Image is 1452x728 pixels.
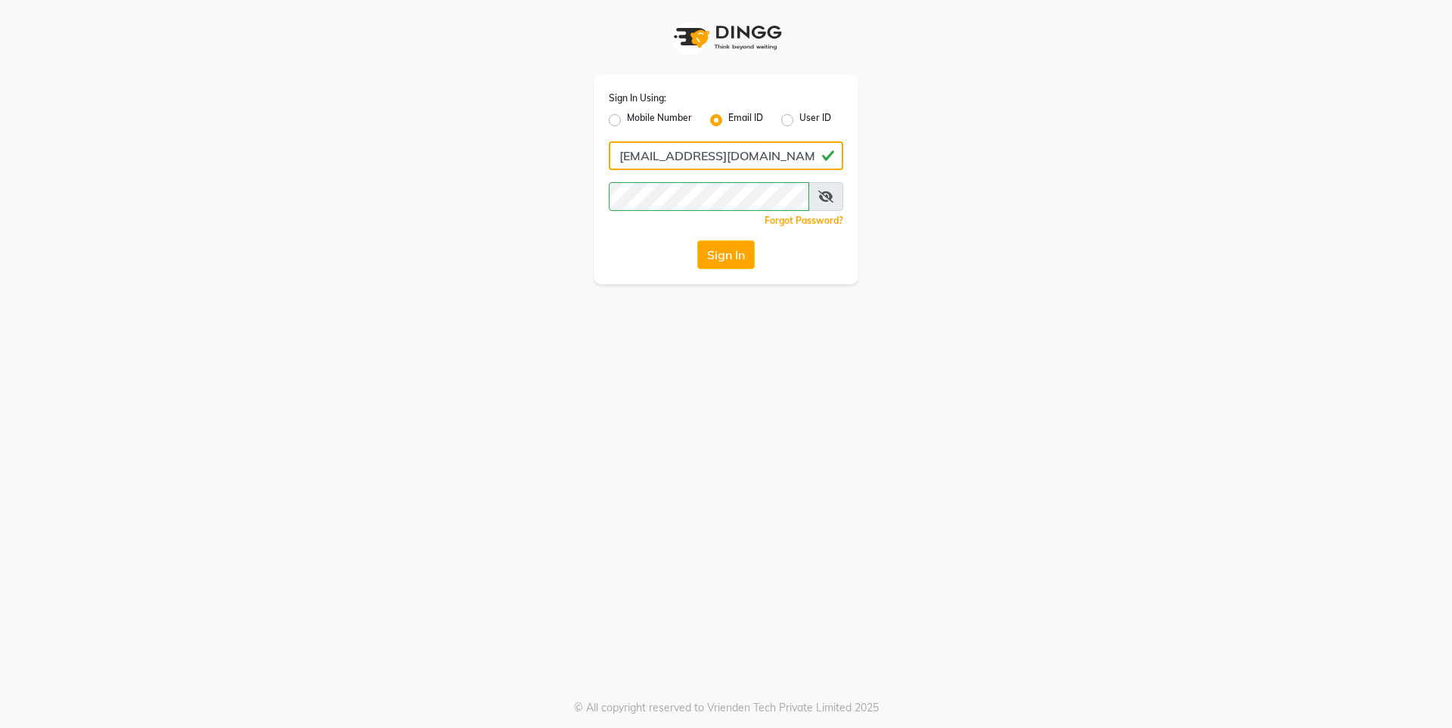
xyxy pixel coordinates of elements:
label: Email ID [728,111,763,129]
a: Forgot Password? [765,215,843,226]
img: logo1.svg [665,15,786,60]
label: Sign In Using: [609,91,666,105]
input: Username [609,182,809,211]
input: Username [609,141,843,170]
label: Mobile Number [627,111,692,129]
label: User ID [799,111,831,129]
button: Sign In [697,240,755,269]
